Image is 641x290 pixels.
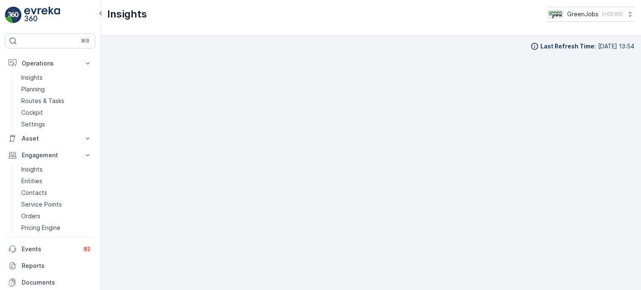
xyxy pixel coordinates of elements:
[21,224,61,232] p: Pricing Engine
[22,151,78,159] p: Engagement
[22,134,78,143] p: Asset
[18,83,95,95] a: Planning
[5,257,95,274] a: Reports
[21,200,62,209] p: Service Points
[18,175,95,187] a: Entities
[21,85,45,93] p: Planning
[547,7,634,22] button: GreenJobs(+02:00)
[5,241,95,257] a: Events82
[598,42,634,50] p: [DATE] 13:54
[602,11,623,18] p: ( +02:00 )
[18,210,95,222] a: Orders
[24,7,60,23] img: logo_light-DOdMpM7g.png
[18,164,95,175] a: Insights
[5,55,95,72] button: Operations
[18,199,95,210] a: Service Points
[22,278,92,287] p: Documents
[18,72,95,83] a: Insights
[21,189,47,197] p: Contacts
[22,245,77,253] p: Events
[21,108,43,117] p: Cockpit
[21,212,40,220] p: Orders
[567,10,598,18] p: GreenJobs
[18,119,95,130] a: Settings
[18,95,95,107] a: Routes & Tasks
[5,7,22,23] img: logo
[5,130,95,147] button: Asset
[18,187,95,199] a: Contacts
[21,120,45,129] p: Settings
[5,147,95,164] button: Engagement
[21,177,42,185] p: Entities
[84,246,90,252] p: 82
[540,42,596,50] p: Last Refresh Time :
[18,222,95,234] a: Pricing Engine
[21,73,43,82] p: Insights
[22,59,78,68] p: Operations
[81,38,89,44] p: ⌘B
[22,262,92,270] p: Reports
[18,107,95,119] a: Cockpit
[21,97,64,105] p: Routes & Tasks
[107,8,147,21] p: Insights
[21,165,43,174] p: Insights
[547,10,564,19] img: Green_Jobs_Logo.png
